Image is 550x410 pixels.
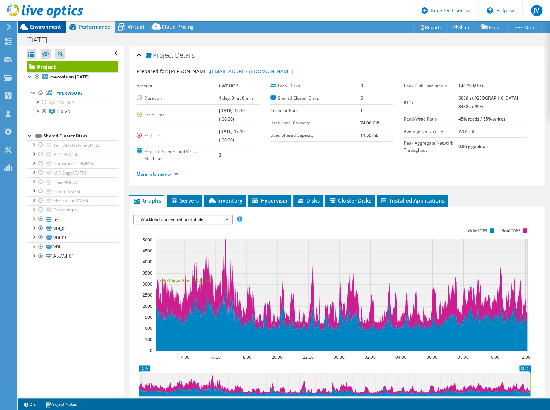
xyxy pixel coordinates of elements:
[241,354,251,360] text: 18:00
[458,354,469,360] text: 08:00
[27,187,118,196] a: Comm-VMFS6
[27,177,118,187] a: Files-VMFS6
[219,107,245,122] b: [DATE] 12:10 (-08:00)
[360,83,363,89] b: 3
[219,95,253,101] b: 1 day, 0 hr, 0 min
[27,215,118,224] a: test
[297,197,320,204] span: Disks
[30,23,61,30] span: Environment
[404,128,458,135] label: Average Daily Write
[404,99,458,106] label: IOPS
[272,354,283,360] text: 20:00
[27,242,118,252] a: VDI
[488,354,499,360] text: 10:00
[27,196,118,205] a: ERP-Epicor-VMFS6
[150,347,152,353] text: 0
[143,314,152,320] text: 1500
[145,336,152,342] text: 500
[19,400,41,409] a: 2
[365,354,376,360] text: 02:00
[137,68,168,75] label: Prepared for:
[137,111,219,118] label: Start Time
[404,116,458,123] label: Read/Write Ratio
[458,83,484,89] b: 140.20 MB/s
[27,252,118,261] a: AppVol_01
[219,152,221,158] b: 3
[270,95,360,102] label: Shared Cluster Disks
[162,23,194,30] span: Cloud Pricing
[27,159,118,168] a: Datastore01-VMFS6
[476,22,509,33] a: Export
[458,143,488,150] b: 9.86 gigabits/s
[58,109,71,115] span: HX-VDI
[143,270,152,276] text: 3500
[467,228,487,233] text: Write IOPS
[27,233,118,242] a: VDI_01
[447,22,476,33] a: Share
[143,303,152,309] text: 2000
[208,197,242,204] span: Inventory
[137,215,228,224] span: Workload Concentration Bubble
[137,148,219,162] label: Physical Servers and Virtual Machines
[137,82,219,89] label: Account
[27,205,118,215] a: Coredumps
[44,132,118,140] div: Shared Cluster Disks
[270,119,360,127] label: Used Local Capacity
[520,354,531,360] text: 12:00
[27,107,118,116] a: HX-VDI
[146,52,173,59] span: Project
[170,197,199,204] span: Servers
[427,354,438,360] text: 06:00
[27,224,118,233] a: VDI_02
[210,68,293,75] a: [EMAIL_ADDRESS][DOMAIN_NAME]
[210,354,221,360] text: 16:00
[143,325,152,331] text: 1000
[458,128,474,134] b: 2.17 TiB
[219,83,238,89] b: CWDOOR
[360,95,363,101] b: 5
[329,197,371,204] span: Cluster Disks
[404,82,458,89] label: Peak Disk Throughput
[58,100,74,106] span: CW-UCS
[23,36,58,44] h1: [DATE]
[404,140,458,154] label: Peak Aggregate Network Throughput
[487,7,493,14] svg: \n
[27,89,118,98] a: Hypervisors
[380,197,445,204] span: Installed Applications
[143,259,152,265] text: 4000
[143,248,152,254] text: 4500
[458,95,519,110] b: 5059 at [GEOGRAPHIC_DATA], 3482 at 95%
[413,22,447,33] a: Reports
[458,116,505,122] b: 45% reads / 55% writes
[334,354,345,360] text: 00:00
[143,292,152,298] text: 2500
[137,132,219,139] label: End Time
[360,132,378,138] b: 11.55 TiB
[143,237,152,243] text: 5000
[137,171,178,177] a: More Information
[128,23,144,30] span: Virtual
[270,132,360,139] label: Used Shared Capacity
[303,354,314,360] text: 22:00
[219,128,245,143] b: [DATE] 12:10 (-08:00)
[143,281,152,287] text: 3000
[395,354,406,360] text: 04:00
[133,197,161,204] span: Graphs
[270,82,360,89] label: Local Disks
[360,120,379,126] b: 74.00 GiB
[27,98,118,107] a: CW-UCS
[251,197,288,204] span: Hypervisor
[27,150,118,159] a: APPS-VMFS6
[179,354,190,360] text: 14:00
[175,51,195,59] span: Details
[508,22,541,33] a: More
[360,107,363,113] b: 1
[501,228,520,233] text: Read IOPS
[50,74,89,80] b: cw-tools on [DATE]
[79,23,110,30] span: Performance
[159,277,214,283] text: 95th Percentile = 3482 IOPS
[27,168,118,177] a: MIS-Dept-VMFS6
[270,107,360,114] label: Collector Runs
[137,95,219,102] label: Duration
[531,5,542,16] span: JV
